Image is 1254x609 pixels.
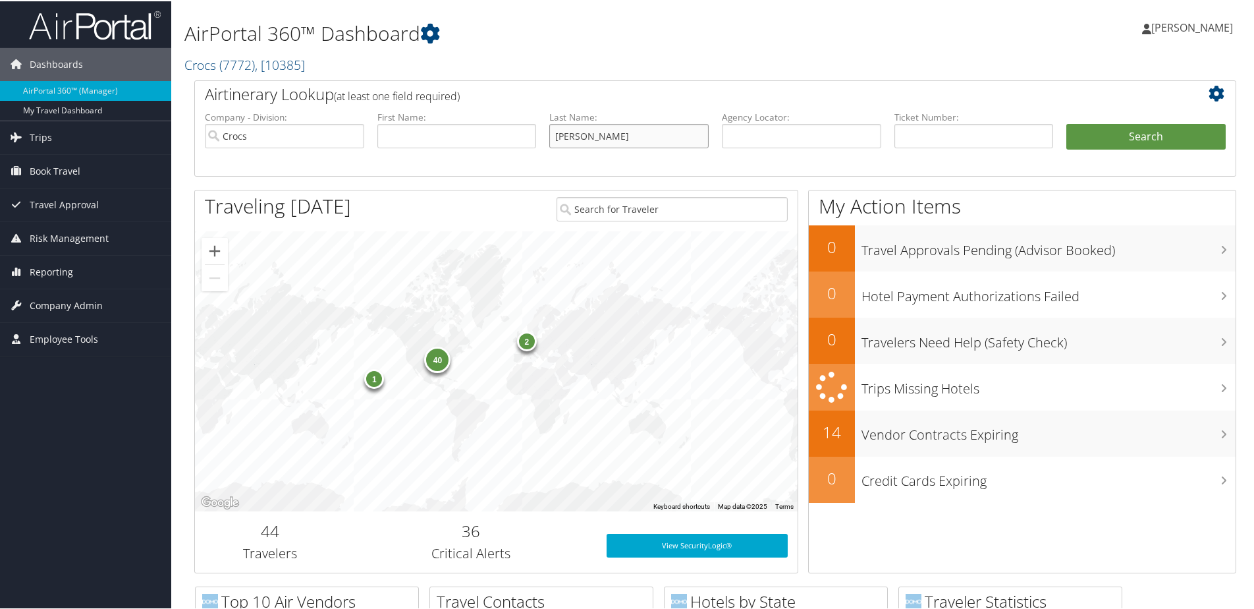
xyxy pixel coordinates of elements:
[198,493,242,510] a: Open this area in Google Maps (opens a new window)
[205,191,351,219] h1: Traveling [DATE]
[356,543,587,562] h3: Critical Alerts
[671,593,687,608] img: domo-logo.png
[30,322,98,355] span: Employee Tools
[861,372,1236,397] h3: Trips Missing Hotels
[184,55,305,72] a: Crocs
[30,254,73,287] span: Reporting
[861,279,1236,304] h3: Hotel Payment Authorizations Failed
[334,88,460,102] span: (at least one field required)
[1142,7,1246,46] a: [PERSON_NAME]
[30,47,83,80] span: Dashboards
[809,409,1236,455] a: 14Vendor Contracts Expiring
[356,519,587,541] h2: 36
[809,455,1236,502] a: 0Credit Cards Expiring
[202,593,218,608] img: domo-logo.png
[202,237,228,263] button: Zoom in
[29,9,161,40] img: airportal-logo.png
[377,109,537,123] label: First Name:
[809,327,855,349] h2: 0
[809,362,1236,409] a: Trips Missing Hotels
[894,109,1054,123] label: Ticket Number:
[198,493,242,510] img: Google
[809,191,1236,219] h1: My Action Items
[255,55,305,72] span: , [ 10385 ]
[653,501,710,510] button: Keyboard shortcuts
[205,82,1139,104] h2: Airtinerary Lookup
[809,466,855,488] h2: 0
[557,196,788,220] input: Search for Traveler
[30,187,99,220] span: Travel Approval
[30,288,103,321] span: Company Admin
[722,109,881,123] label: Agency Locator:
[861,326,1236,351] h3: Travelers Need Help (Safety Check)
[30,154,80,187] span: Book Travel
[861,464,1236,489] h3: Credit Cards Expiring
[809,224,1236,270] a: 0Travel Approvals Pending (Advisor Booked)
[1066,123,1226,149] button: Search
[809,235,855,257] h2: 0
[809,281,855,303] h2: 0
[809,316,1236,362] a: 0Travelers Need Help (Safety Check)
[607,533,788,556] a: View SecurityLogic®
[775,502,794,509] a: Terms (opens in new tab)
[809,420,855,442] h2: 14
[718,502,767,509] span: Map data ©2025
[861,233,1236,258] h3: Travel Approvals Pending (Advisor Booked)
[365,368,385,388] div: 1
[517,330,537,350] div: 2
[205,519,336,541] h2: 44
[1151,19,1233,34] span: [PERSON_NAME]
[425,345,451,372] div: 40
[30,221,109,254] span: Risk Management
[906,593,921,608] img: domo-logo.png
[205,109,364,123] label: Company - Division:
[219,55,255,72] span: ( 7772 )
[184,18,892,46] h1: AirPortal 360™ Dashboard
[30,120,52,153] span: Trips
[205,543,336,562] h3: Travelers
[809,270,1236,316] a: 0Hotel Payment Authorizations Failed
[549,109,709,123] label: Last Name:
[861,418,1236,443] h3: Vendor Contracts Expiring
[202,264,228,290] button: Zoom out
